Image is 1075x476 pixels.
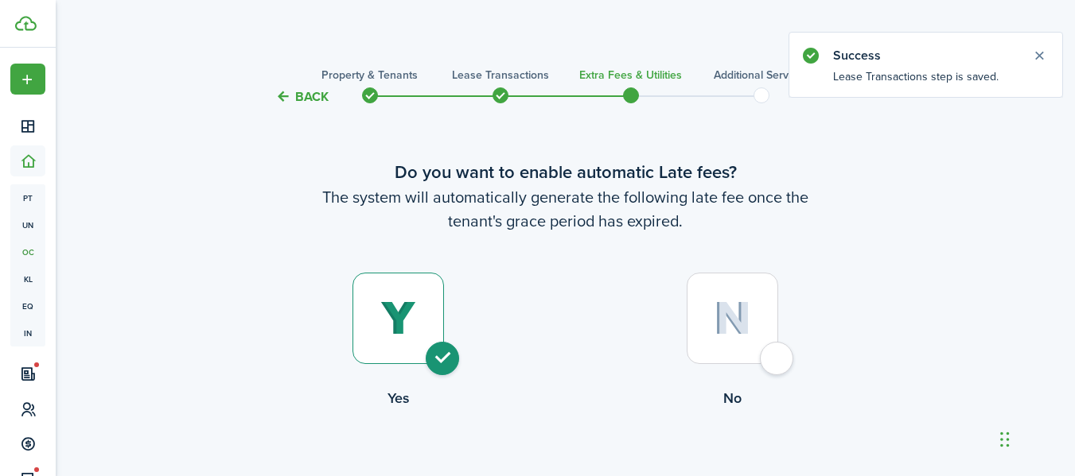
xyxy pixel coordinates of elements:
[10,265,45,292] a: kl
[995,400,1075,476] iframe: Chat Widget
[380,301,416,336] img: Yes (selected)
[1028,45,1050,67] button: Close notify
[10,319,45,346] a: in
[10,64,45,95] button: Open menu
[232,388,566,408] control-radio-card-title: Yes
[10,238,45,265] a: oc
[1000,416,1010,463] div: Drag
[833,46,1016,65] notify-title: Success
[232,159,900,185] wizard-step-header-title: Do you want to enable automatic Late fees?
[579,67,682,83] h3: Extra fees & Utilities
[10,184,45,211] a: pt
[321,67,418,83] h3: Property & Tenants
[714,67,808,83] h3: Additional Services
[15,16,37,31] img: TenantCloud
[789,68,1062,97] notify-body: Lease Transactions step is saved.
[452,67,549,83] h3: Lease Transactions
[10,292,45,319] a: eq
[566,388,900,408] control-radio-card-title: No
[10,211,45,238] a: un
[714,301,751,335] img: No
[275,88,329,105] button: Back
[232,185,900,233] wizard-step-header-description: The system will automatically generate the following late fee once the tenant's grace period has ...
